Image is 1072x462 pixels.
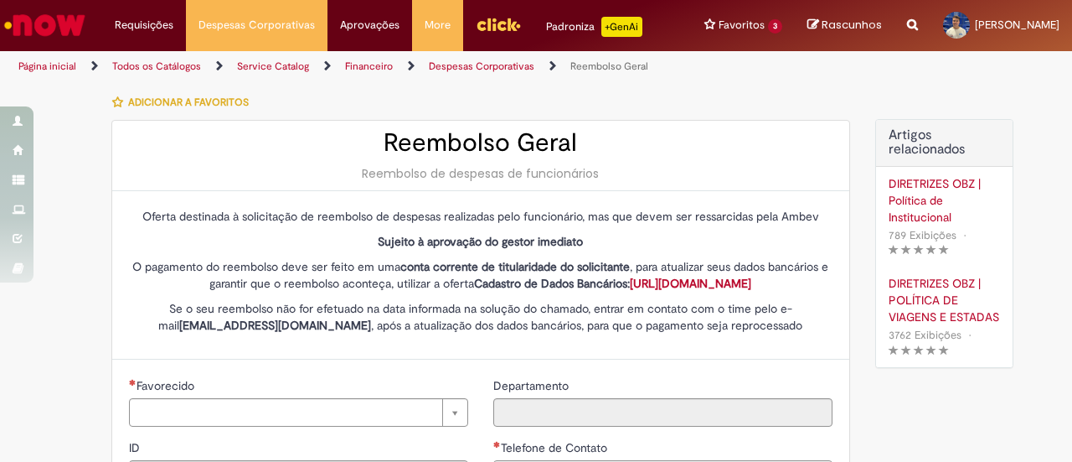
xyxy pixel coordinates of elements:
[965,324,975,346] span: •
[115,17,173,34] span: Requisições
[493,377,572,394] label: Somente leitura - Departamento
[889,228,956,242] span: 789 Exibições
[129,439,143,456] label: Somente leitura - ID
[960,224,970,247] span: •
[378,234,583,249] strong: Sujeito à aprovação do gestor imediato
[129,440,143,455] span: Somente leitura - ID
[179,318,371,333] strong: [EMAIL_ADDRESS][DOMAIN_NAME]
[807,18,882,34] a: Rascunhos
[112,60,201,73] a: Todos os Catálogos
[129,258,832,292] p: O pagamento do reembolso deve ser feito em uma , para atualizar seus dados bancários e garantir q...
[237,60,309,73] a: Service Catalog
[889,128,1000,158] h3: Artigos relacionados
[129,300,832,334] p: Se o seu reembolso não for efetuado na data informada na solução do chamado, entrar em contato co...
[129,208,832,225] p: Oferta destinada à solicitação de reembolso de despesas realizadas pelo funcionário, mas que deve...
[501,440,611,455] span: Telefone de Contato
[493,378,572,393] span: Somente leitura - Departamento
[198,17,315,34] span: Despesas Corporativas
[546,17,642,37] div: Padroniza
[493,441,501,448] span: Obrigatório Preenchido
[137,378,198,393] span: Necessários - Favorecido
[425,17,451,34] span: More
[18,60,76,73] a: Página inicial
[345,60,393,73] a: Financeiro
[13,51,702,82] ul: Trilhas de página
[340,17,399,34] span: Aprovações
[570,60,648,73] a: Reembolso Geral
[129,165,832,182] div: Reembolso de despesas de funcionários
[111,85,258,120] button: Adicionar a Favoritos
[493,398,832,427] input: Departamento
[822,17,882,33] span: Rascunhos
[128,96,249,109] span: Adicionar a Favoritos
[429,60,534,73] a: Despesas Corporativas
[889,275,1000,325] a: DIRETRIZES OBZ | POLÍTICA DE VIAGENS E ESTADAS
[601,17,642,37] p: +GenAi
[889,328,961,342] span: 3762 Exibições
[476,12,521,37] img: click_logo_yellow_360x200.png
[129,379,137,386] span: Necessários
[719,17,765,34] span: Favoritos
[129,398,468,427] a: Limpar campo Favorecido
[129,129,832,157] h2: Reembolso Geral
[400,259,630,274] strong: conta corrente de titularidade do solicitante
[630,276,751,291] a: [URL][DOMAIN_NAME]
[889,175,1000,226] a: DIRETRIZES OBZ | Política de Institucional
[474,276,751,291] strong: Cadastro de Dados Bancários:
[2,8,88,42] img: ServiceNow
[768,19,782,34] span: 3
[975,18,1059,32] span: [PERSON_NAME]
